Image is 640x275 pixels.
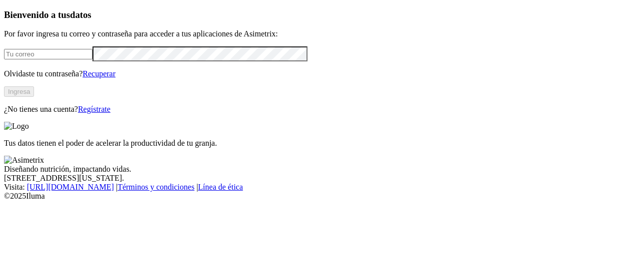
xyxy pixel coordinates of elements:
a: Recuperar [82,69,115,78]
span: datos [70,9,91,20]
a: Regístrate [78,105,110,113]
button: Ingresa [4,86,34,97]
img: Logo [4,122,29,131]
img: Asimetrix [4,156,44,165]
a: Términos y condiciones [117,183,194,191]
div: Diseñando nutrición, impactando vidas. [4,165,636,174]
div: [STREET_ADDRESS][US_STATE]. [4,174,636,183]
p: Olvidaste tu contraseña? [4,69,636,78]
a: Línea de ética [198,183,243,191]
input: Tu correo [4,49,92,59]
h3: Bienvenido a tus [4,9,636,20]
a: [URL][DOMAIN_NAME] [27,183,114,191]
p: Por favor ingresa tu correo y contraseña para acceder a tus aplicaciones de Asimetrix: [4,29,636,38]
p: ¿No tienes una cuenta? [4,105,636,114]
div: Visita : | | [4,183,636,192]
div: © 2025 Iluma [4,192,636,201]
p: Tus datos tienen el poder de acelerar la productividad de tu granja. [4,139,636,148]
